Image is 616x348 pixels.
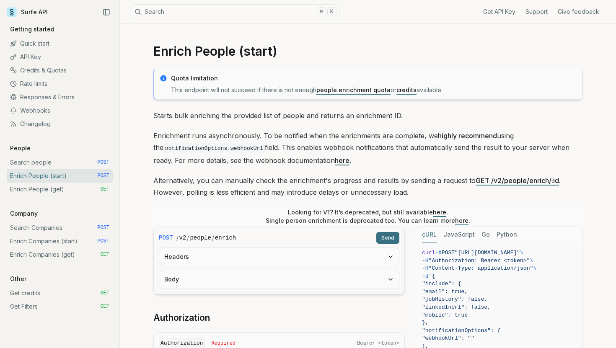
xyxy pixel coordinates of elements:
[212,234,214,242] span: /
[7,104,113,117] a: Webhooks
[100,186,109,193] span: GET
[481,227,490,242] button: Go
[153,110,582,121] p: Starts bulk enriching the provided list of people and returns an enrichment ID.
[153,175,582,198] p: Alternatively, you can manually check the enrichment's progress and results by sending a request ...
[159,247,399,266] button: Headers
[153,130,582,166] p: Enrichment runs asynchronously. To be notified when the enrichments are complete, we using the fi...
[455,217,468,224] a: here
[7,235,113,248] a: Enrich Companies (start) POST
[530,258,533,264] span: \
[215,234,236,242] code: enrich
[171,74,577,82] p: Quota limitation
[97,173,109,179] span: POST
[443,227,475,242] button: JavaScript
[429,265,533,271] span: "Content-Type: application/json"
[7,248,113,261] a: Enrich Companies (get) GET
[179,234,186,242] code: v2
[7,300,113,313] a: Get Filters GET
[7,286,113,300] a: Get credits GET
[316,86,391,93] a: people enrichment quota
[100,6,113,18] button: Collapse Sidebar
[422,227,437,242] button: cURL
[153,312,210,324] a: Authorization
[422,312,468,318] span: "mobile": true
[520,250,523,256] span: \
[163,144,265,153] code: notificationOptions.webhookUrl
[327,7,336,16] kbd: K
[422,289,468,295] span: "email": true,
[476,176,559,185] a: GET /v2/people/enrich/:id
[190,234,211,242] code: people
[7,117,113,131] a: Changelog
[422,335,474,341] span: "webhookUrl": ""
[422,320,429,326] span: },
[153,44,582,59] h1: Enrich People (start)
[558,8,599,16] a: Give feedback
[211,340,236,347] span: Required
[422,296,487,302] span: "jobHistory": false,
[7,209,41,218] p: Company
[187,234,189,242] span: /
[455,250,520,256] span: "[URL][DOMAIN_NAME]"
[422,265,429,271] span: -H
[429,258,530,264] span: "Authorization: Bearer <token>"
[7,275,30,283] p: Other
[97,224,109,231] span: POST
[97,159,109,166] span: POST
[7,77,113,90] a: Rate limits
[7,169,113,183] a: Enrich People (start) POST
[525,8,548,16] a: Support
[533,265,536,271] span: \
[7,64,113,77] a: Credits & Quotas
[497,227,517,242] button: Python
[97,238,109,245] span: POST
[317,7,326,16] kbd: ⌘
[7,221,113,235] a: Search Companies POST
[266,208,470,225] p: Looking for V1? It’s deprecated, but still available . Single person enrichment is deprecated too...
[422,304,491,310] span: "linkedInUrl": false,
[422,258,429,264] span: -H
[433,209,446,216] a: here
[159,234,173,242] span: POST
[357,340,399,347] span: Bearer <token>
[7,90,113,104] a: Responses & Errors
[100,290,109,296] span: GET
[159,270,399,289] button: Body
[171,86,577,94] p: This endpoint will not succeed if there is not enough or available
[438,131,497,140] strong: highly recommend
[176,234,179,242] span: /
[100,303,109,310] span: GET
[422,250,435,256] span: curl
[483,8,515,16] a: Get API Key
[422,327,500,334] span: "notificationOptions": {
[130,4,339,19] button: Search⌘K
[7,50,113,64] a: API Key
[442,250,455,256] span: POST
[7,183,113,196] a: Enrich People (get) GET
[435,250,442,256] span: -X
[335,156,349,165] a: here
[100,251,109,258] span: GET
[396,86,417,93] a: credits
[376,232,399,244] button: Send
[422,273,429,279] span: -d
[429,273,435,279] span: '{
[7,144,34,152] p: People
[7,6,48,18] a: Surfe API
[422,281,461,287] span: "include": {
[7,37,113,50] a: Quick start
[7,156,113,169] a: Search people POST
[7,25,58,34] p: Getting started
